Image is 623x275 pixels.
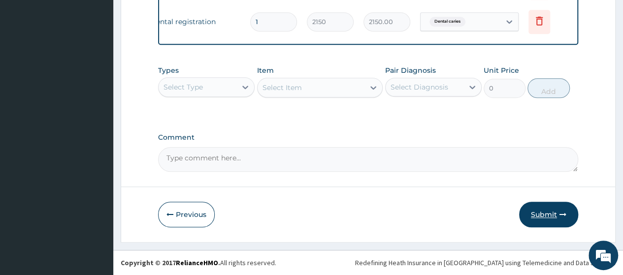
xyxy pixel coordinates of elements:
label: Pair Diagnosis [385,65,436,75]
label: Types [158,66,179,75]
img: d_794563401_company_1708531726252_794563401 [18,49,40,74]
label: Item [257,65,274,75]
button: Submit [519,202,578,227]
div: Minimize live chat window [162,5,185,29]
span: We're online! [57,78,136,177]
label: Unit Price [484,65,519,75]
a: RelianceHMO [176,258,218,267]
label: Comment [158,133,578,142]
strong: Copyright © 2017 . [121,258,220,267]
button: Previous [158,202,215,227]
span: Dental caries [429,17,465,27]
button: Add [527,78,569,98]
textarea: Type your message and hit 'Enter' [5,176,188,211]
td: dental registration [147,12,245,31]
footer: All rights reserved. [113,250,623,275]
div: Redefining Heath Insurance in [GEOGRAPHIC_DATA] using Telemedicine and Data Science! [355,258,616,268]
div: Select Type [164,82,203,92]
div: Chat with us now [51,55,165,68]
div: Select Diagnosis [391,82,448,92]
